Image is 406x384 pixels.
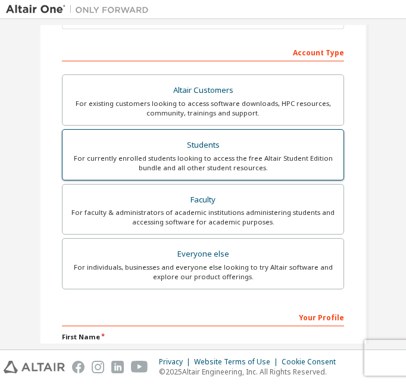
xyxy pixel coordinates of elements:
div: Privacy [159,357,194,367]
div: Cookie Consent [282,357,343,367]
img: linkedin.svg [111,361,124,373]
div: For faculty & administrators of academic institutions administering students and accessing softwa... [70,208,336,227]
div: For individuals, businesses and everyone else looking to try Altair software and explore our prod... [70,263,336,282]
img: youtube.svg [131,361,148,373]
div: Faculty [70,192,336,208]
div: Everyone else [70,246,336,263]
div: For currently enrolled students looking to access the free Altair Student Edition bundle and all ... [70,154,336,173]
label: First Name [62,332,344,342]
img: Altair One [6,4,155,15]
img: altair_logo.svg [4,361,65,373]
img: facebook.svg [72,361,85,373]
img: instagram.svg [92,361,104,373]
div: Altair Customers [70,82,336,99]
div: Your Profile [62,307,344,326]
div: Account Type [62,42,344,61]
div: For existing customers looking to access software downloads, HPC resources, community, trainings ... [70,99,336,118]
p: © 2025 Altair Engineering, Inc. All Rights Reserved. [159,367,343,377]
div: Students [70,137,336,154]
div: Website Terms of Use [194,357,282,367]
